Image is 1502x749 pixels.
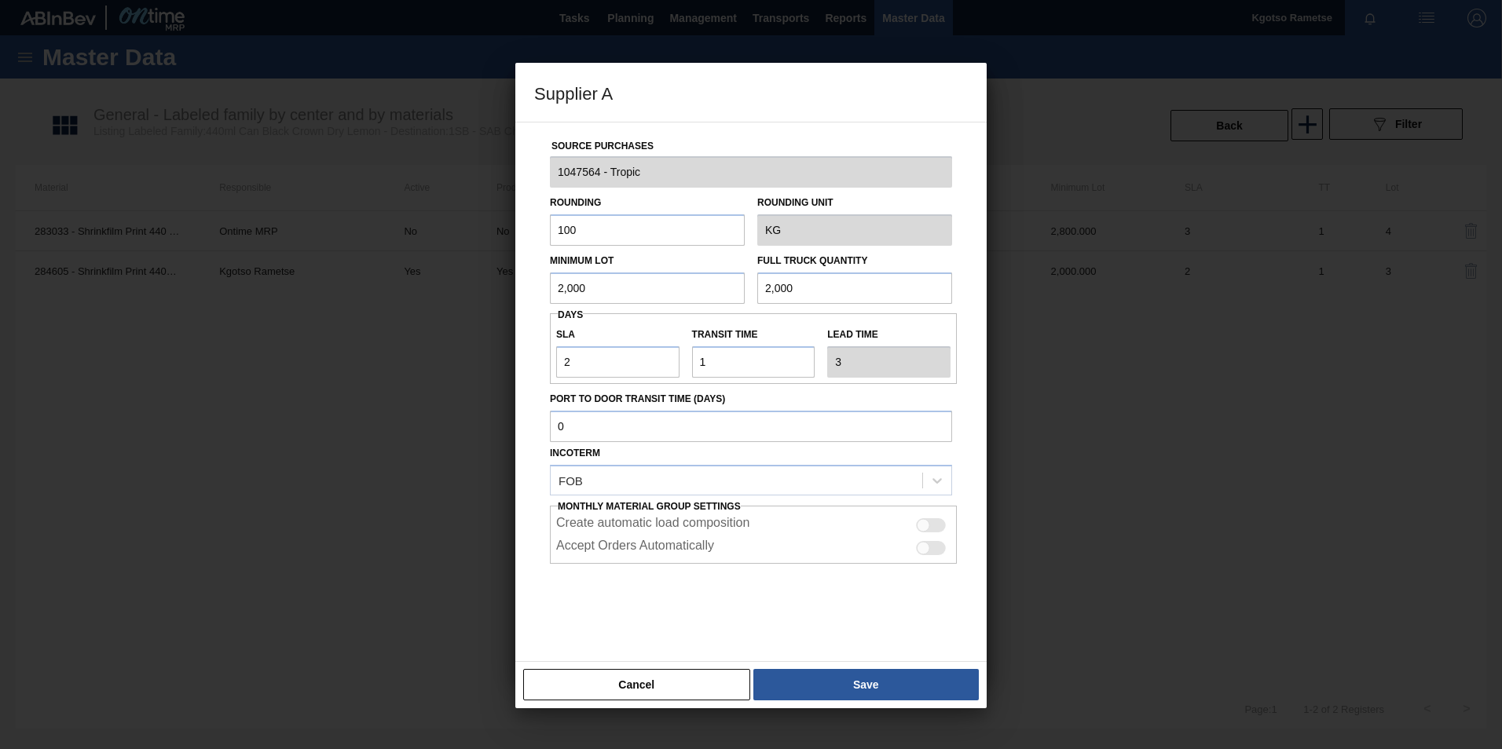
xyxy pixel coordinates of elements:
label: Accept Orders Automatically [556,539,714,557]
div: This configuration enables automatic acceptance of the order on the supplier side [550,535,957,557]
label: Minimum Lot [550,255,614,266]
h3: Supplier A [515,63,987,122]
label: SLA [556,323,680,346]
label: Create automatic load composition [556,516,749,535]
button: Save [753,669,979,700]
label: Port to Door Transit Time (days) [550,388,952,411]
label: Rounding Unit [757,192,952,214]
button: Cancel [523,669,750,700]
label: Incoterm [550,448,600,459]
label: Rounding [550,197,601,208]
label: Source Purchases [551,141,654,152]
label: Lead time [827,323,951,346]
div: This setting enables the automatic creation of load composition on the supplier side if the order... [550,512,957,535]
label: Full Truck Quantity [757,255,867,266]
span: Monthly Material Group Settings [558,501,741,512]
div: FOB [559,473,583,487]
span: Days [558,309,583,320]
label: Transit time [692,323,815,346]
